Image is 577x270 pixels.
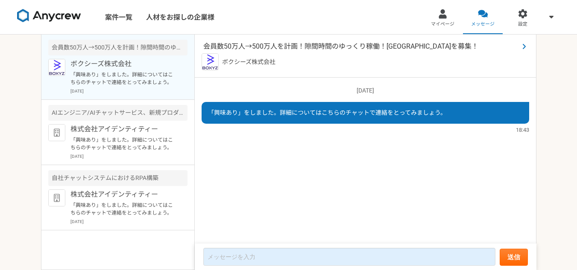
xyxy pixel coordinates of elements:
[48,170,187,186] div: 自社チャットシステムにおけるRPA構築
[48,59,65,76] img: logo_t_p__Small_.jpg
[48,40,187,55] div: 会員数50万人→500万人を計画！隙間時間のゆっくり稼働！[GEOGRAPHIC_DATA]を募集！
[518,21,527,28] span: 設定
[70,136,176,151] p: 「興味あり」をしました。詳細についてはこちらのチャットで連絡をとってみましょう。
[516,126,529,134] span: 18:43
[70,153,187,160] p: [DATE]
[202,53,219,70] img: logo_t_p__Small_.jpg
[471,21,495,28] span: メッセージ
[70,71,176,86] p: 「興味あり」をしました。詳細についてはこちらのチャットで連絡をとってみましょう。
[70,201,176,217] p: 「興味あり」をしました。詳細についてはこちらのチャットで連絡をとってみましょう。
[70,124,176,134] p: 株式会社アイデンティティー
[70,59,176,69] p: ボクシーズ株式会社
[203,41,519,52] span: 会員数50万人→500万人を計画！隙間時間のゆっくり稼働！[GEOGRAPHIC_DATA]を募集！
[48,105,187,121] div: AIエンジニア/AIチャットサービス、新規プロダクトに関わるLLMの技術検証業務
[17,9,81,23] img: 8DqYSo04kwAAAAASUVORK5CYII=
[222,58,275,67] p: ボクシーズ株式会社
[70,218,187,225] p: [DATE]
[48,124,65,141] img: default_org_logo-42cde973f59100197ec2c8e796e4974ac8490bb5b08a0eb061ff975e4574aa76.png
[202,86,529,95] p: [DATE]
[431,21,454,28] span: マイページ
[70,189,176,200] p: 株式会社アイデンティティー
[500,249,528,266] button: 送信
[208,109,446,116] span: 「興味あり」をしました。詳細についてはこちらのチャットで連絡をとってみましょう。
[70,88,187,94] p: [DATE]
[48,189,65,206] img: default_org_logo-42cde973f59100197ec2c8e796e4974ac8490bb5b08a0eb061ff975e4574aa76.png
